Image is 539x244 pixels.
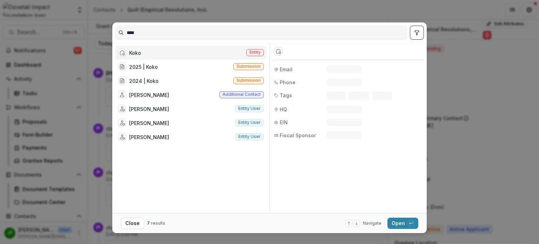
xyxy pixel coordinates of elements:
div: [PERSON_NAME] [129,133,169,141]
button: Open [387,218,418,229]
div: [PERSON_NAME] [129,91,169,99]
span: Submission [237,78,261,83]
span: Entity [249,50,261,55]
div: Koko [129,49,141,57]
span: Entity user [238,120,261,125]
span: Entity user [238,134,261,139]
div: [PERSON_NAME] [129,105,169,113]
span: Phone [280,79,295,86]
span: Tags [280,92,292,99]
div: 2025 | Koko [129,63,158,71]
button: toggle filters [410,26,424,40]
span: 7 [147,220,150,226]
div: 2024 | Koko [129,77,159,85]
span: Entity user [238,106,261,111]
span: Additional contact [222,92,261,97]
span: EIN [280,119,288,126]
button: Close [121,218,144,229]
span: HQ [280,106,287,113]
span: results [151,220,165,226]
span: Fiscal Sponsor [280,132,316,139]
span: Navigate [363,220,381,226]
span: Submission [237,64,261,69]
div: [PERSON_NAME] [129,119,169,127]
span: Email [280,66,293,73]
